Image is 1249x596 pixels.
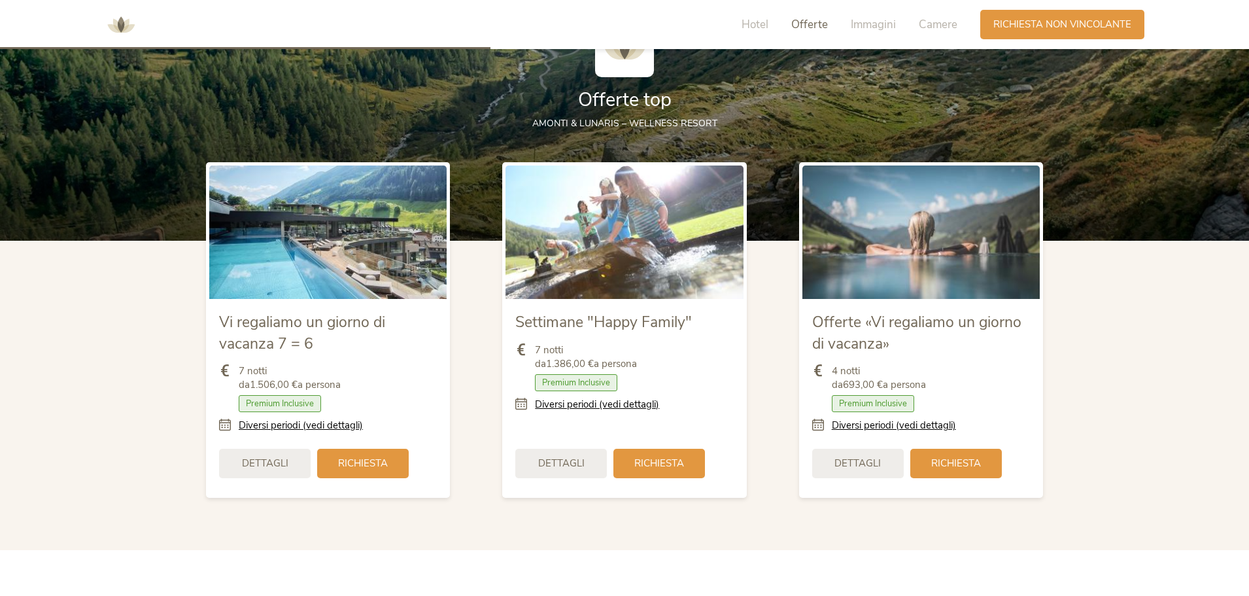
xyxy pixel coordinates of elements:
img: Vi regaliamo un giorno di vacanza 7 = 6 [209,166,447,299]
span: Richiesta [931,457,981,470]
span: Vi regaliamo un giorno di vacanza 7 = 6 [219,312,385,353]
img: Settimane "Happy Family" [505,166,743,299]
span: Richiesta [338,457,388,470]
span: Richiesta [634,457,684,470]
b: 1.386,00 € [546,357,594,370]
span: Premium Inclusive [832,395,914,412]
span: Premium Inclusive [239,395,321,412]
span: Offerte «Vi regaliamo un giorno di vacanza» [812,312,1021,353]
span: Settimane "Happy Family" [515,312,692,332]
span: Hotel [742,17,768,32]
a: Diversi periodi (vedi dettagli) [832,419,956,432]
span: Premium Inclusive [535,374,617,391]
img: Offerte «Vi regaliamo un giorno di vacanza» [802,166,1040,299]
a: AMONTI & LUNARIS Wellnessresort [101,20,141,29]
span: Dettagli [834,457,881,470]
a: Diversi periodi (vedi dettagli) [535,398,659,412]
b: 693,00 € [843,378,883,391]
span: 7 notti da a persona [535,343,637,371]
span: 7 notti da a persona [239,364,341,392]
span: Dettagli [538,457,585,470]
span: Richiesta non vincolante [993,18,1131,31]
span: Offerte top [578,87,672,113]
span: Offerte [791,17,828,32]
b: 1.506,00 € [250,378,298,391]
span: Dettagli [242,457,288,470]
span: AMONTI & LUNARIS – wellness resort [532,117,717,130]
span: Camere [919,17,957,32]
a: Diversi periodi (vedi dettagli) [239,419,363,432]
img: AMONTI & LUNARIS Wellnessresort [101,5,141,44]
span: Immagini [851,17,896,32]
span: 4 notti da a persona [832,364,926,392]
